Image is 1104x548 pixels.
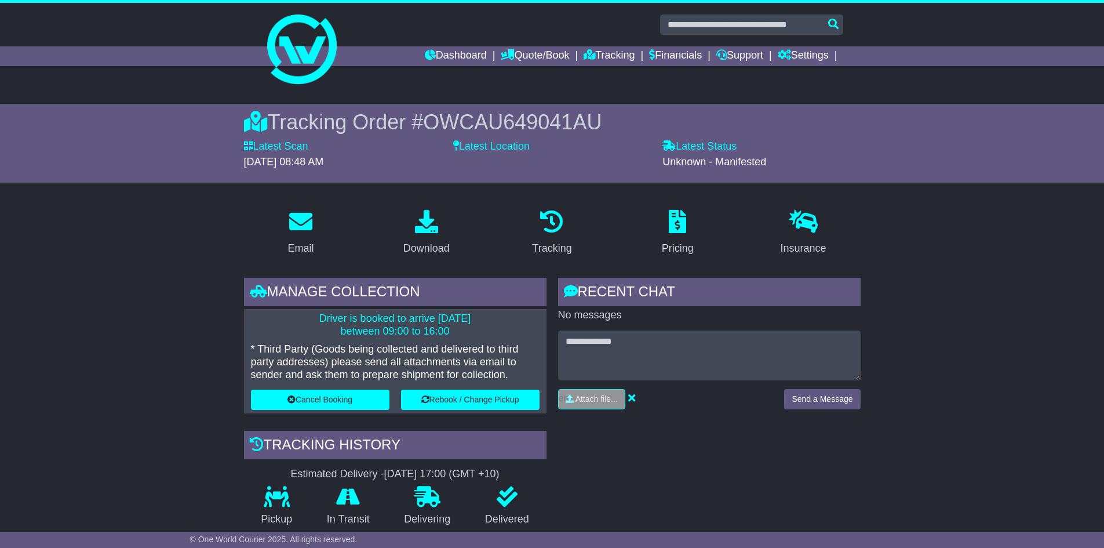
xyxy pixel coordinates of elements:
div: Email [287,241,314,256]
button: Send a Message [784,389,860,409]
div: Tracking history [244,431,546,462]
label: Latest Location [453,140,530,153]
a: Email [280,206,321,260]
div: RECENT CHAT [558,278,861,309]
div: Tracking Order # [244,110,861,135]
a: Settings [778,46,829,66]
span: OWCAU649041AU [423,110,602,134]
div: Estimated Delivery - [244,468,546,481]
div: Insurance [781,241,826,256]
div: Tracking [532,241,571,256]
p: In Transit [309,513,387,526]
div: [DATE] 17:00 (GMT +10) [384,468,500,481]
a: Pricing [654,206,701,260]
p: Delivered [468,513,546,526]
div: Manage collection [244,278,546,309]
p: Driver is booked to arrive [DATE] between 09:00 to 16:00 [251,313,540,337]
a: Insurance [773,206,834,260]
p: Pickup [244,513,310,526]
a: Download [396,206,457,260]
div: Pricing [662,241,694,256]
a: Financials [649,46,702,66]
p: * Third Party (Goods being collected and delivered to third party addresses) please send all atta... [251,343,540,381]
p: Delivering [387,513,468,526]
a: Support [716,46,763,66]
button: Cancel Booking [251,390,389,410]
button: Rebook / Change Pickup [401,390,540,410]
a: Tracking [584,46,635,66]
div: Download [403,241,450,256]
a: Tracking [524,206,579,260]
p: No messages [558,309,861,322]
label: Latest Status [662,140,737,153]
span: [DATE] 08:48 AM [244,156,324,168]
a: Quote/Book [501,46,569,66]
a: Dashboard [425,46,487,66]
span: Unknown - Manifested [662,156,766,168]
span: © One World Courier 2025. All rights reserved. [190,535,358,544]
label: Latest Scan [244,140,308,153]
